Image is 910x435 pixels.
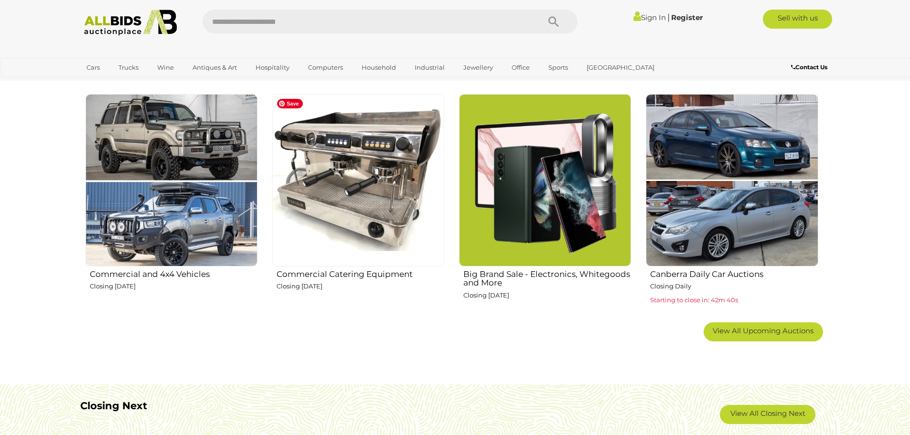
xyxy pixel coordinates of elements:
a: Trucks [112,60,145,75]
b: Closing Next [80,400,147,412]
a: View All Closing Next [720,405,815,424]
a: Canberra Daily Car Auctions Closing Daily Starting to close in: 42m 40s [645,94,818,315]
p: Closing [DATE] [463,290,631,301]
img: Canberra Daily Car Auctions [646,94,818,266]
a: Sports [542,60,574,75]
img: Commercial Catering Equipment [272,94,444,266]
a: Wine [151,60,180,75]
span: View All Upcoming Auctions [713,326,814,335]
h2: Canberra Daily Car Auctions [650,267,818,279]
span: Save [277,99,303,108]
b: Contact Us [791,64,827,71]
a: Register [671,13,703,22]
a: Sign In [633,13,666,22]
a: Jewellery [457,60,499,75]
span: | [667,12,670,22]
a: Commercial and 4x4 Vehicles Closing [DATE] [85,94,257,315]
h2: Commercial Catering Equipment [277,267,444,279]
a: Industrial [408,60,451,75]
p: Closing [DATE] [277,281,444,292]
a: Computers [302,60,349,75]
img: Big Brand Sale - Electronics, Whitegoods and More [459,94,631,266]
a: Commercial Catering Equipment Closing [DATE] [272,94,444,315]
a: Household [355,60,402,75]
p: Closing [DATE] [90,281,257,292]
a: Cars [80,60,106,75]
img: Allbids.com.au [79,10,182,36]
a: Office [505,60,536,75]
a: Contact Us [791,62,830,73]
a: Sell with us [763,10,832,29]
h2: Big Brand Sale - Electronics, Whitegoods and More [463,267,631,287]
a: View All Upcoming Auctions [704,322,823,341]
p: Closing Daily [650,281,818,292]
button: Search [530,10,578,33]
a: Hospitality [249,60,296,75]
h2: Commercial and 4x4 Vehicles [90,267,257,279]
img: Commercial and 4x4 Vehicles [86,94,257,266]
a: [GEOGRAPHIC_DATA] [580,60,661,75]
a: Antiques & Art [186,60,243,75]
a: Big Brand Sale - Electronics, Whitegoods and More Closing [DATE] [459,94,631,315]
span: Starting to close in: 42m 40s [650,296,738,304]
